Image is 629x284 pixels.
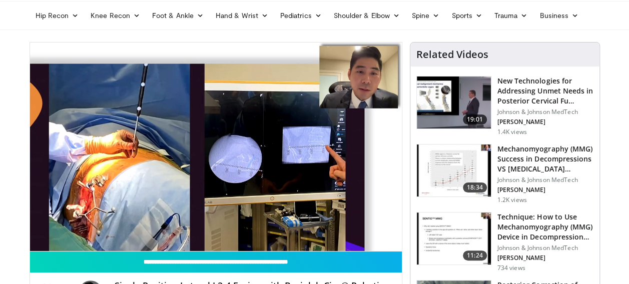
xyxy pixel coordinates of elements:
p: Johnson & Johnson MedTech [497,108,593,116]
h3: New Technologies for Addressing Unmet Needs in Posterior Cervical Fu… [497,76,593,106]
a: Shoulder & Elbow [328,5,406,25]
video-js: Video Player [30,42,402,251]
p: 1.4K views [497,128,527,136]
span: 19:01 [463,114,487,124]
h3: Mechanomyography (MMG) Success in Decompressions VS [MEDICAL_DATA]… [497,144,593,174]
a: Trauma [488,5,534,25]
h3: Technique: How to Use Mechanomyography (MMG) Device in Decompression… [497,212,593,242]
a: Sports [445,5,488,25]
a: 18:34 Mechanomyography (MMG) Success in Decompressions VS [MEDICAL_DATA]… Johnson & Johnson MedTe... [416,144,593,204]
a: 11:24 Technique: How to Use Mechanomyography (MMG) Device in Decompression… Johnson & Johnson Med... [416,212,593,272]
p: [PERSON_NAME] [497,118,593,126]
p: Johnson & Johnson MedTech [497,176,593,184]
a: Hip Recon [30,5,85,25]
img: 86b95020-a6f8-4a79-bf9e-090ebaa5acbb.150x105_q85_crop-smart_upscale.jpg [417,76,491,128]
span: 18:34 [463,182,487,192]
span: 11:24 [463,250,487,260]
p: [PERSON_NAME] [497,186,593,194]
h4: Related Videos [416,48,488,60]
p: [PERSON_NAME] [497,254,593,262]
p: 734 views [497,264,525,272]
a: Pediatrics [274,5,328,25]
a: Spine [406,5,445,25]
a: Business [533,5,584,25]
img: e14a7e9c-7b7e-4541-bbcc-63e42d9d2fd8.150x105_q85_crop-smart_upscale.jpg [417,212,491,264]
img: 44ba9214-7f98-42ad-83eb-0011a4d2deb5.150x105_q85_crop-smart_upscale.jpg [417,144,491,196]
p: 1.2K views [497,196,527,204]
a: Knee Recon [85,5,146,25]
a: 19:01 New Technologies for Addressing Unmet Needs in Posterior Cervical Fu… Johnson & Johnson Med... [416,76,593,136]
p: Johnson & Johnson MedTech [497,244,593,252]
a: Foot & Ankle [146,5,210,25]
a: Hand & Wrist [210,5,274,25]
